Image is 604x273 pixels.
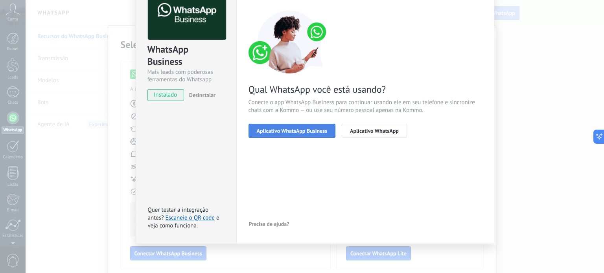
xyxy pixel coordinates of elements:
span: e veja como funciona. [148,214,219,229]
div: WhatsApp Business [147,43,225,68]
span: Qual WhatsApp você está usando? [249,83,482,95]
div: Mais leads com poderosas ferramentas do Whatsapp [147,68,225,83]
a: Escaneie o QR code [166,214,215,222]
span: Desinstalar [189,92,215,99]
span: instalado [148,89,184,101]
button: Desinstalar [186,89,215,101]
img: connect number [249,11,331,73]
span: Quer testar a integração antes? [148,206,208,222]
span: Aplicativo WhatsApp [350,128,399,134]
button: Aplicativo WhatsApp [342,124,407,138]
span: Aplicativo WhatsApp Business [257,128,327,134]
button: Aplicativo WhatsApp Business [249,124,335,138]
span: Conecte o app WhatsApp Business para continuar usando ele em seu telefone e sincronize chats com ... [249,99,482,114]
span: Precisa de ajuda? [249,221,289,227]
button: Precisa de ajuda? [249,218,290,230]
